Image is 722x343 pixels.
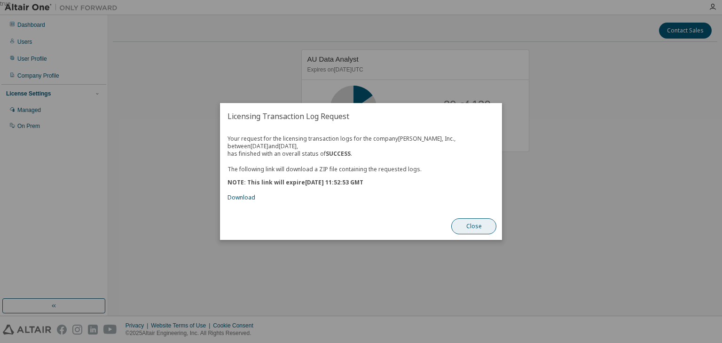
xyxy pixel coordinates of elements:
[228,193,255,201] a: Download
[326,150,351,158] b: SUCCESS
[228,178,363,186] b: NOTE: This link will expire [DATE] 11:52:53 GMT
[228,135,494,201] div: Your request for the licensing transaction logs for the company [PERSON_NAME], Inc. , between [DA...
[228,165,494,173] p: The following link will download a ZIP file containing the requested logs.
[220,103,502,129] h2: Licensing Transaction Log Request
[451,218,496,234] button: Close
